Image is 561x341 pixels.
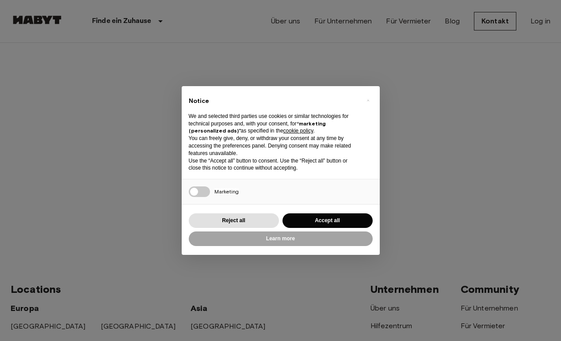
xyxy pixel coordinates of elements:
h2: Notice [189,97,359,106]
span: Marketing [214,188,239,195]
p: We and selected third parties use cookies or similar technologies for technical purposes and, wit... [189,113,359,135]
button: Learn more [189,231,373,246]
button: Close this notice [361,93,375,107]
p: Use the “Accept all” button to consent. Use the “Reject all” button or close this notice to conti... [189,157,359,172]
p: You can freely give, deny, or withdraw your consent at any time by accessing the preferences pane... [189,135,359,157]
strong: “marketing (personalized ads)” [189,120,326,134]
button: Accept all [282,213,373,228]
a: cookie policy [283,128,313,134]
button: Reject all [189,213,279,228]
span: × [366,95,370,106]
